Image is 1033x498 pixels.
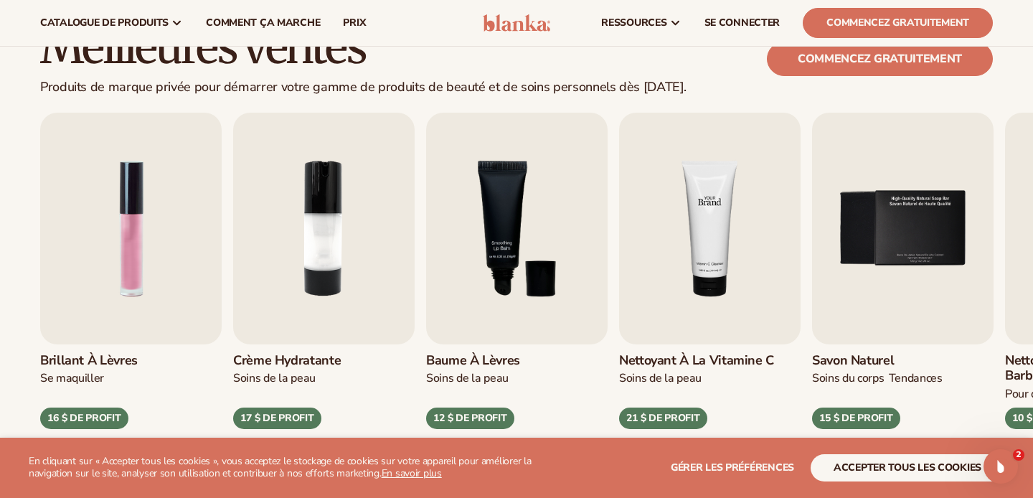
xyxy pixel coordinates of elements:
font: Brillant à lèvres [40,352,138,369]
iframe: Chat en direct par interphone [984,449,1018,484]
font: Savon naturel [812,352,894,369]
button: accepter tous les cookies [811,454,1004,481]
a: 5 / 9 [812,113,994,429]
font: Baume à lèvres [426,352,520,369]
a: 1 / 9 [40,113,222,429]
font: SE CONNECTER [704,16,780,29]
font: 16 $ DE PROFIT [47,411,121,425]
button: Gérer les préférences [671,454,794,481]
font: Commencez gratuitement [826,16,969,29]
font: 2 [1016,450,1022,459]
a: En savoir plus [382,466,442,480]
font: TENDANCES [889,370,943,386]
font: 15 $ DE PROFIT [819,411,892,425]
a: Commencez gratuitement [803,8,993,38]
img: logo [483,14,551,32]
font: En cliquant sur « Accepter tous les cookies », vous acceptez le stockage de cookies sur votre app... [29,454,531,480]
img: Image Shopify 8 [619,113,801,344]
a: 2 / 9 [233,113,415,429]
font: prix [343,16,366,29]
font: Produits de marque privée pour démarrer votre gamme de produits de beauté et de soins personnels ... [40,78,687,95]
font: accepter tous les cookies [834,461,981,474]
a: Commencez gratuitement [767,42,993,76]
a: 4 / 9 [619,113,801,429]
font: Gérer les préférences [671,461,794,474]
font: Crème hydratante [233,352,341,369]
a: 3 / 9 [426,113,608,429]
font: 12 $ DE PROFIT [433,411,506,425]
font: Comment ça marche [206,16,320,29]
font: Soins de la peau [619,370,702,386]
font: Meilleures ventes [40,18,365,75]
font: SOINS DE LA PEAU [233,370,316,386]
font: catalogue de produits [40,16,169,29]
font: SOINS DE LA PEAU [426,370,509,386]
font: ressources [601,16,666,29]
font: 17 $ DE PROFIT [240,411,313,425]
font: Soins du CORPS [812,370,885,386]
font: SE MAQUILLER [40,370,104,386]
font: Commencez gratuitement [798,51,962,67]
font: 21 $ DE PROFIT [626,411,699,425]
font: Nettoyant à la vitamine C [619,352,774,369]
